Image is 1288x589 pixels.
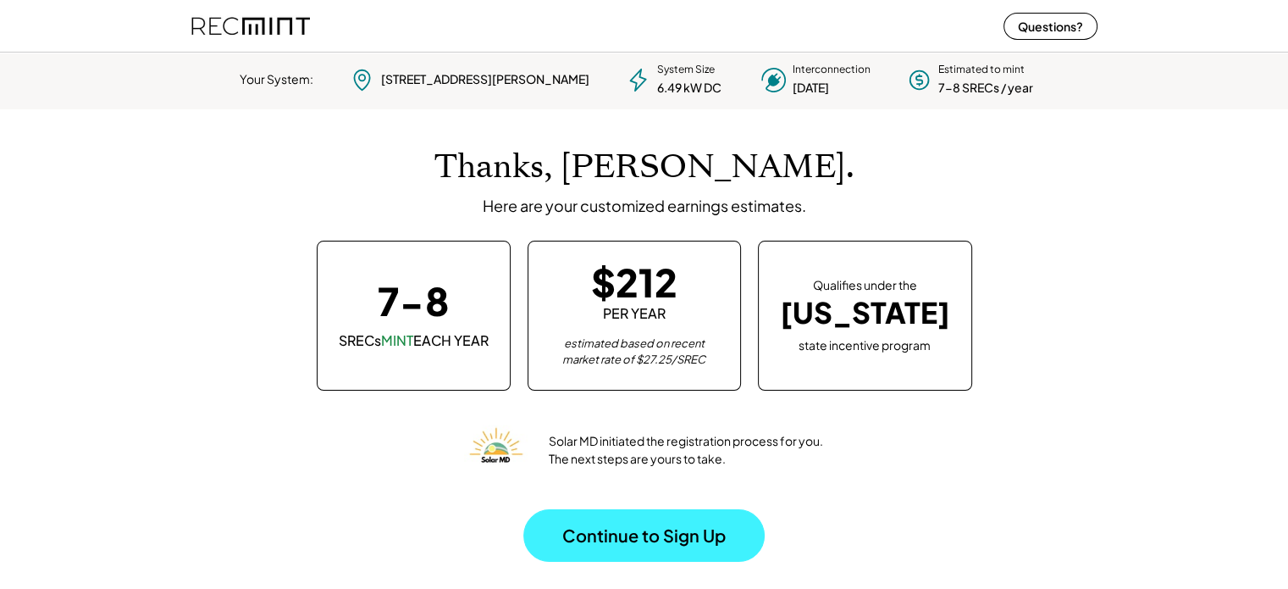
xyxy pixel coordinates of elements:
div: estimated based on recent market rate of $27.25/SREC [550,336,719,369]
div: System Size [657,63,715,77]
div: Qualifies under the [813,277,917,294]
button: Questions? [1003,13,1097,40]
img: Solar%20MD%20LOgo.png [464,416,532,484]
div: [US_STATE] [780,296,950,331]
div: 7-8 [378,281,449,320]
div: PER YEAR [603,304,666,323]
div: 6.49 kW DC [657,80,721,97]
div: Your System: [240,71,313,88]
h1: Thanks, [PERSON_NAME]. [434,147,854,187]
div: $212 [591,263,677,301]
div: [STREET_ADDRESS][PERSON_NAME] [381,71,589,88]
img: recmint-logotype%403x%20%281%29.jpeg [191,3,310,48]
div: 7-8 SRECs / year [938,80,1033,97]
div: [DATE] [793,80,829,97]
div: state incentive program [799,335,931,354]
div: SRECs EACH YEAR [339,331,489,350]
button: Continue to Sign Up [523,509,765,562]
div: Here are your customized earnings estimates. [483,196,806,215]
div: Solar MD initiated the registration process for you. The next steps are yours to take. [549,432,825,468]
div: Estimated to mint [938,63,1025,77]
font: MINT [381,331,413,349]
div: Interconnection [793,63,871,77]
